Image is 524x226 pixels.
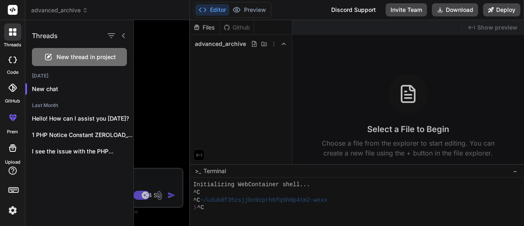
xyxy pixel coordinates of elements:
p: 1 PHP Notice Constant ZEROLOAD_VERSION already defined... [32,131,133,139]
h2: Last Month [25,102,133,109]
button: Deploy [483,3,520,16]
label: Upload [5,159,20,166]
p: I see the issue with the PHP... [32,147,133,155]
h2: [DATE] [25,73,133,79]
button: Preview [229,4,269,16]
label: code [7,69,18,76]
label: threads [4,41,21,48]
p: Hello! How can I assist you [DATE]? [32,114,133,123]
button: Download [432,3,478,16]
button: Invite Team [386,3,427,16]
label: prem [7,128,18,135]
h1: Threads [32,31,58,41]
label: GitHub [5,98,20,105]
button: Editor [195,4,229,16]
img: settings [6,203,20,217]
p: New chat [32,85,133,93]
span: New thread in project [56,53,116,61]
span: advanced_archive [31,6,88,14]
div: Discord Support [326,3,381,16]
